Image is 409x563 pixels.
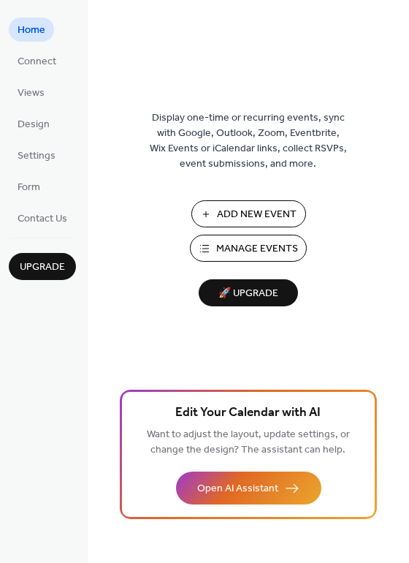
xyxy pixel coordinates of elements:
[9,18,54,42] a: Home
[199,279,298,306] button: 🚀 Upgrade
[18,86,45,102] span: Views
[20,260,65,276] span: Upgrade
[198,482,279,497] span: Open AI Assistant
[9,143,64,167] a: Settings
[9,206,76,230] a: Contact Us
[176,472,321,505] button: Open AI Assistant
[207,284,289,304] span: 🚀 Upgrade
[191,200,306,227] button: Add New Event
[18,212,67,227] span: Contact Us
[176,404,321,424] span: Edit Your Calendar with AI
[147,426,350,461] span: Want to adjust the layout, update settings, or change the design? The assistant can help.
[9,253,76,280] button: Upgrade
[9,112,58,136] a: Design
[9,49,65,73] a: Connect
[18,149,56,165] span: Settings
[218,208,297,223] span: Add New Event
[150,111,347,173] span: Display one-time or recurring events, sync with Google, Outlook, Zoom, Eventbrite, Wix Events or ...
[190,235,307,262] button: Manage Events
[18,55,56,70] span: Connect
[9,80,53,105] a: Views
[216,242,298,257] span: Manage Events
[18,118,50,133] span: Design
[9,175,49,199] a: Form
[18,23,45,39] span: Home
[18,181,40,196] span: Form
